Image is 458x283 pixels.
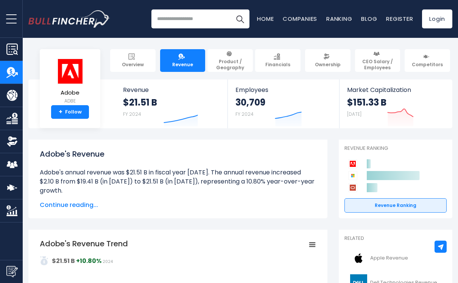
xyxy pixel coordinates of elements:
[235,96,265,108] strong: 30,709
[231,9,249,28] button: Search
[28,10,110,28] a: Go to homepage
[110,49,156,72] a: Overview
[358,59,397,70] span: CEO Salary / Employees
[422,9,452,28] a: Login
[255,49,301,72] a: Financials
[344,235,447,242] p: Related
[40,201,316,210] span: Continue reading...
[103,259,113,264] span: 2024
[123,111,141,117] small: FY 2024
[347,96,386,108] strong: $151.33 B
[115,79,228,128] a: Revenue $21.51 B FY 2024
[355,49,400,72] a: CEO Salary / Employees
[40,168,316,195] li: Adobe's annual revenue was $21.51 B in fiscal year [DATE]. The annual revenue increased $2.10 B f...
[40,148,316,160] h1: Adobe's Revenue
[349,250,368,267] img: AAPL logo
[235,86,332,93] span: Employees
[235,111,254,117] small: FY 2024
[348,159,357,168] img: Adobe competitors logo
[344,198,447,213] a: Revenue Ranking
[348,183,357,192] img: Oracle Corporation competitors logo
[348,171,357,180] img: Microsoft Corporation competitors logo
[305,49,351,72] a: Ownership
[405,49,450,72] a: Competitors
[57,98,83,104] small: ADBE
[228,79,340,128] a: Employees 30,709 FY 2024
[160,49,206,72] a: Revenue
[257,15,274,23] a: Home
[123,86,220,93] span: Revenue
[59,109,62,115] strong: +
[52,257,75,265] strong: $21.51 B
[28,10,110,28] img: Bullfincher logo
[340,79,452,128] a: Market Capitalization $151.33 B [DATE]
[6,136,18,147] img: Ownership
[347,111,361,117] small: [DATE]
[344,145,447,152] p: Revenue Ranking
[123,96,157,108] strong: $21.51 B
[361,15,377,23] a: Blog
[122,62,144,68] span: Overview
[40,256,49,265] img: addasd
[40,238,128,249] tspan: Adobe's Revenue Trend
[172,62,193,68] span: Revenue
[76,257,101,265] strong: +10.80%
[326,15,352,23] a: Ranking
[283,15,317,23] a: Companies
[211,59,249,70] span: Product / Geography
[207,49,253,72] a: Product / Geography
[347,86,444,93] span: Market Capitalization
[412,62,443,68] span: Competitors
[57,90,83,96] span: Adobe
[265,62,290,68] span: Financials
[51,105,89,119] a: +Follow
[56,58,84,106] a: Adobe ADBE
[386,15,413,23] a: Register
[315,62,341,68] span: Ownership
[344,248,447,269] a: Apple Revenue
